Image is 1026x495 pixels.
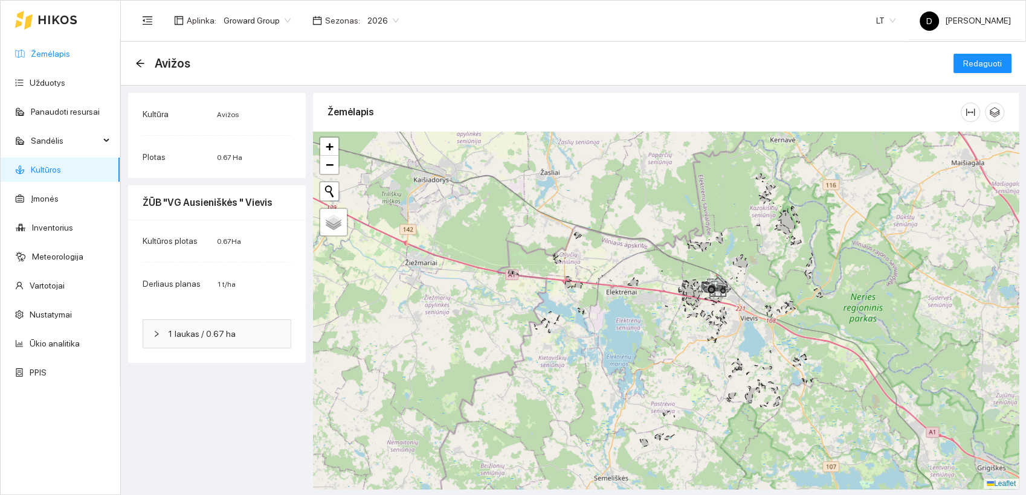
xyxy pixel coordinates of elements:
[326,157,334,172] span: −
[30,339,80,348] a: Ūkio analitika
[31,107,100,117] a: Panaudoti resursai
[153,330,160,337] span: right
[31,129,100,153] span: Sandėlis
[217,110,239,119] span: Avižos
[155,54,190,73] span: Avižos
[367,11,399,30] span: 2026
[32,223,73,232] a: Inventorius
[926,11,932,31] span: D
[320,156,338,174] a: Zoom out
[167,327,281,340] span: 1 laukas / 0.67 ha
[320,209,347,235] a: Layers
[135,8,160,33] button: menu-fold
[326,139,334,154] span: +
[217,280,236,289] span: 1 t/ha
[920,16,1011,25] span: [PERSON_NAME]
[30,310,72,319] a: Nustatymai
[174,16,184,25] span: layout
[143,109,169,119] span: Kultūra
[961,107,979,117] span: column-width
[143,279,201,289] span: Derliaus planas
[325,14,360,27] span: Sezonas :
[32,252,83,261] a: Meteorologija
[320,182,338,200] button: Initiate a new search
[142,15,153,26] span: menu-fold
[320,138,338,156] a: Zoom in
[31,49,70,59] a: Žemėlapis
[143,236,198,246] span: Kultūros plotas
[876,11,895,30] span: LT
[143,320,291,348] div: 1 laukas / 0.67 ha
[961,103,980,122] button: column-width
[217,237,241,246] span: 0.67 Ha
[987,479,1016,488] a: Leaflet
[30,78,65,88] a: Užduotys
[31,165,61,174] a: Kultūros
[135,59,145,68] span: arrow-left
[953,54,1011,73] button: Redaguoti
[31,194,59,203] a: Įmonės
[312,16,322,25] span: calendar
[963,57,1002,70] span: Redaguoti
[327,95,961,129] div: Žemėlapis
[224,11,291,30] span: Groward Group
[30,281,65,290] a: Vartotojai
[135,59,145,69] div: Atgal
[143,152,166,162] span: Plotas
[143,185,291,220] div: ŽŪB "VG Ausieniškės " Vievis
[187,14,216,27] span: Aplinka :
[30,368,47,377] a: PPIS
[217,153,242,162] span: 0.67 Ha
